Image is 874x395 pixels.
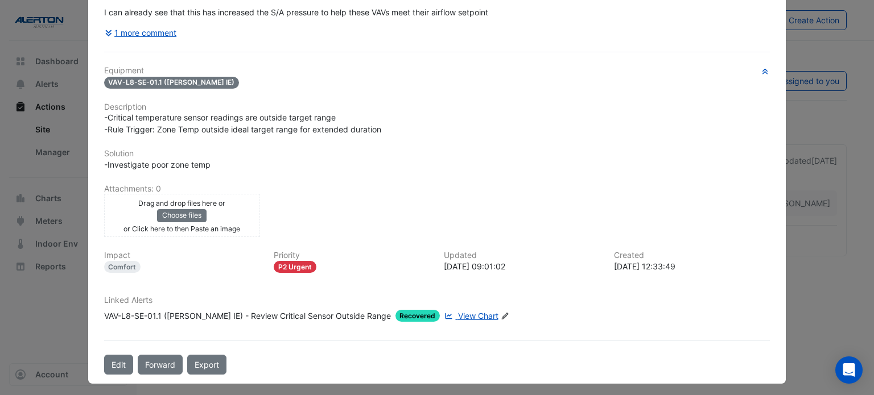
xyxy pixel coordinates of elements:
a: Export [187,355,226,375]
div: [DATE] 12:33:49 [614,260,770,272]
small: Drag and drop files here or [138,199,225,207]
h6: Impact [104,251,261,260]
div: [DATE] 09:01:02 [444,260,600,272]
div: Open Intercom Messenger [835,356,863,384]
a: View Chart [442,310,498,322]
div: Comfort [104,261,141,273]
span: -Critical temperature sensor readings are outside target range -Rule Trigger: Zone Temp outside i... [104,113,381,134]
h6: Solution [104,149,770,159]
span: -Investigate poor zone temp [104,160,211,169]
small: or Click here to then Paste an image [123,224,240,233]
button: Edit [104,355,133,375]
button: Forward [138,355,183,375]
span: VAV-L8-SE-01.1 ([PERSON_NAME] IE) [104,77,240,89]
button: 1 more comment [104,23,178,43]
h6: Description [104,102,770,112]
span: View Chart [458,311,498,321]
div: P2 Urgent [274,261,316,273]
div: VAV-L8-SE-01.1 ([PERSON_NAME] IE) - Review Critical Sensor Outside Range [104,310,391,322]
span: Recovered [395,310,440,322]
h6: Updated [444,251,600,260]
h6: Created [614,251,770,260]
h6: Priority [274,251,430,260]
h6: Linked Alerts [104,296,770,305]
h6: Equipment [104,66,770,76]
fa-icon: Edit Linked Alerts [501,312,509,321]
h6: Attachments: 0 [104,184,770,194]
button: Choose files [157,209,207,222]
